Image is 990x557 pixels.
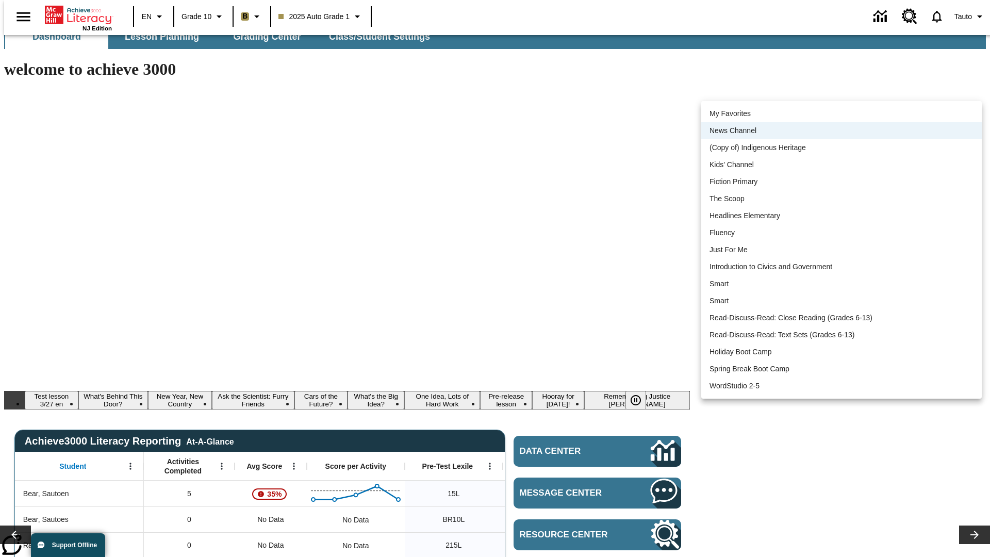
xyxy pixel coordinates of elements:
[701,326,982,343] li: Read-Discuss-Read: Text Sets (Grades 6-13)
[701,122,982,139] li: News Channel
[701,105,982,122] li: My Favorites
[701,224,982,241] li: Fluency
[701,190,982,207] li: The Scoop
[701,309,982,326] li: Read-Discuss-Read: Close Reading (Grades 6-13)
[701,258,982,275] li: Introduction to Civics and Government
[701,343,982,361] li: Holiday Boot Camp
[701,156,982,173] li: Kids' Channel
[701,139,982,156] li: (Copy of) Indigenous Heritage
[701,275,982,292] li: Smart
[701,173,982,190] li: Fiction Primary
[701,292,982,309] li: Smart
[701,361,982,378] li: Spring Break Boot Camp
[701,241,982,258] li: Just For Me
[701,378,982,395] li: WordStudio 2-5
[701,207,982,224] li: Headlines Elementary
